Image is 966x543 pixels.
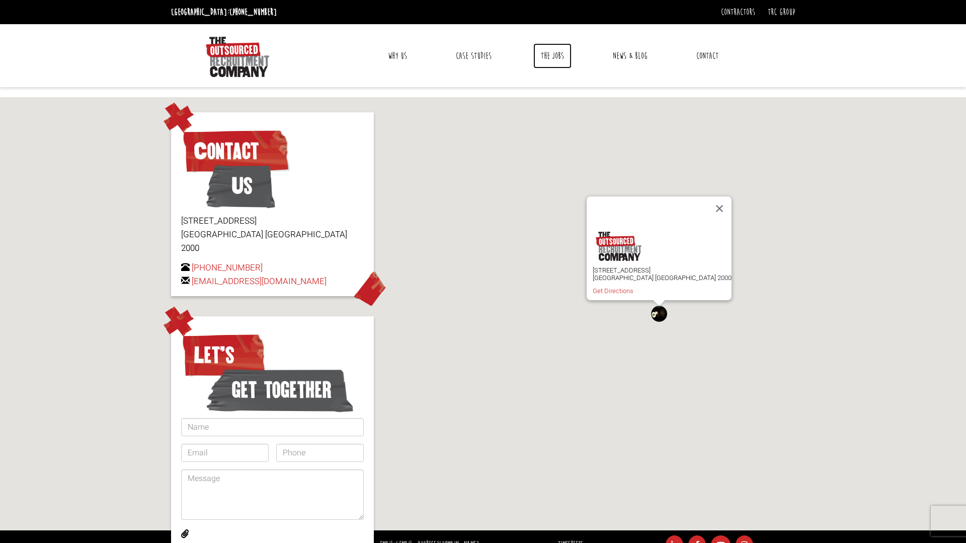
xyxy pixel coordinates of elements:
[689,43,726,69] a: Contact
[380,43,415,69] a: Why Us
[181,330,266,380] span: Let’s
[651,306,667,322] div: The Outsourced Recruitment Company
[206,37,269,77] img: The Outsourced Recruitment Company
[169,4,279,20] li: [GEOGRAPHIC_DATA]:
[593,266,732,282] p: [STREET_ADDRESS] [GEOGRAPHIC_DATA] [GEOGRAPHIC_DATA] 2000
[206,365,354,415] span: get together
[192,261,263,274] a: [PHONE_NUMBER]
[605,43,655,69] a: News & Blog
[206,161,275,211] span: Us
[181,214,364,255] p: [STREET_ADDRESS] [GEOGRAPHIC_DATA] [GEOGRAPHIC_DATA] 2000
[533,43,572,69] a: The Jobs
[448,43,499,69] a: Case Studies
[181,418,364,436] input: Name
[276,444,364,462] input: Phone
[192,275,327,288] a: [EMAIL_ADDRESS][DOMAIN_NAME]
[229,7,277,18] a: [PHONE_NUMBER]
[707,196,732,221] button: Close
[596,232,641,261] img: logo.png
[721,7,755,18] a: Contractors
[181,126,290,176] span: Contact
[593,287,633,295] a: Get Directions
[768,7,795,18] a: TRC Group
[181,444,269,462] input: Email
